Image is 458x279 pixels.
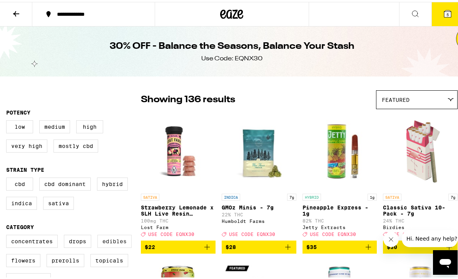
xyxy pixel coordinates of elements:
[47,252,84,265] label: Prerolls
[6,138,47,151] label: Very High
[303,111,377,239] a: Open page for Pineapple Express - 1g from Jetty Extracts
[222,111,296,239] a: Open page for GMOz Minis - 7g from Humboldt Farms
[90,252,128,265] label: Topicals
[6,252,40,265] label: Flowers
[6,195,37,208] label: Indica
[43,195,74,208] label: Sativa
[303,203,377,215] p: Pineapple Express - 1g
[306,242,317,248] span: $35
[310,230,356,235] span: USE CODE EQNX30
[383,239,458,252] button: Add to bag
[287,192,296,199] p: 7g
[222,210,296,215] p: 22% THC
[303,111,377,188] img: Jetty Extracts - Pineapple Express - 1g
[6,165,44,171] legend: Strain Type
[383,203,458,215] p: Classic Sativa 10-Pack - 7g
[110,38,354,51] h1: 30% OFF - Balance the Seasons, Balance Your Stash
[6,108,30,114] legend: Potency
[229,230,275,235] span: USE CODE EQNX30
[141,216,216,221] p: 100mg THC
[383,216,458,221] p: 24% THC
[97,233,132,246] label: Edibles
[201,53,262,61] div: Use Code: EQNX30
[64,233,91,246] label: Drops
[39,176,91,189] label: CBD Dominant
[433,248,458,273] iframe: Button to launch messaging window
[141,91,235,105] p: Showing 136 results
[226,242,236,248] span: $28
[6,118,33,131] label: Low
[97,176,128,189] label: Hybrid
[303,192,321,199] p: HYBRID
[6,222,34,228] legend: Category
[53,138,98,151] label: Mostly CBD
[145,242,155,248] span: $22
[141,203,216,215] p: Strawberry Lemonade x SLH Live Resin Gummies
[383,192,401,199] p: SATIVA
[222,111,296,188] img: Humboldt Farms - GMOz Minis - 7g
[141,192,159,199] p: SATIVA
[76,118,103,131] label: High
[222,192,240,199] p: INDICA
[402,228,458,245] iframe: Message from company
[141,111,216,239] a: Open page for Strawberry Lemonade x SLH Live Resin Gummies from Lost Farm
[303,223,377,228] div: Jetty Extracts
[303,239,377,252] button: Add to bag
[382,95,410,101] span: Featured
[446,10,449,15] span: 5
[368,192,377,199] p: 1g
[303,216,377,221] p: 82% THC
[148,230,194,235] span: USE CODE EQNX30
[383,230,399,245] iframe: Close message
[383,111,458,188] img: Birdies - Classic Sativa 10-Pack - 7g
[141,223,216,228] div: Lost Farm
[6,233,58,246] label: Concentrates
[383,223,458,228] div: Birdies
[222,203,296,209] p: GMOz Minis - 7g
[222,217,296,222] div: Humboldt Farms
[141,239,216,252] button: Add to bag
[222,239,296,252] button: Add to bag
[383,111,458,239] a: Open page for Classic Sativa 10-Pack - 7g from Birdies
[6,176,33,189] label: CBD
[141,111,216,188] img: Lost Farm - Strawberry Lemonade x SLH Live Resin Gummies
[448,192,458,199] p: 7g
[39,118,70,131] label: Medium
[387,242,397,248] span: $30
